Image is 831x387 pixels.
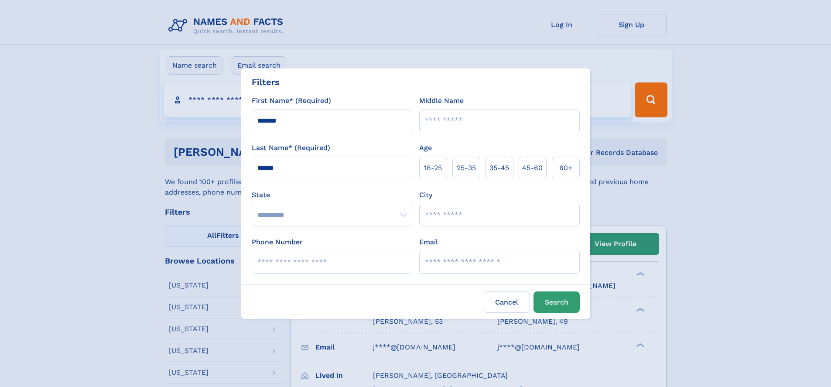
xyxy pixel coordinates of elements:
[419,237,438,247] label: Email
[457,163,476,173] span: 25‑35
[424,163,442,173] span: 18‑25
[252,237,303,247] label: Phone Number
[419,143,432,153] label: Age
[559,163,572,173] span: 60+
[533,291,580,313] button: Search
[252,75,280,89] div: Filters
[484,291,530,313] label: Cancel
[522,163,543,173] span: 45‑60
[419,96,464,106] label: Middle Name
[419,190,432,200] label: City
[252,190,412,200] label: State
[252,96,331,106] label: First Name* (Required)
[252,143,330,153] label: Last Name* (Required)
[489,163,509,173] span: 35‑45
